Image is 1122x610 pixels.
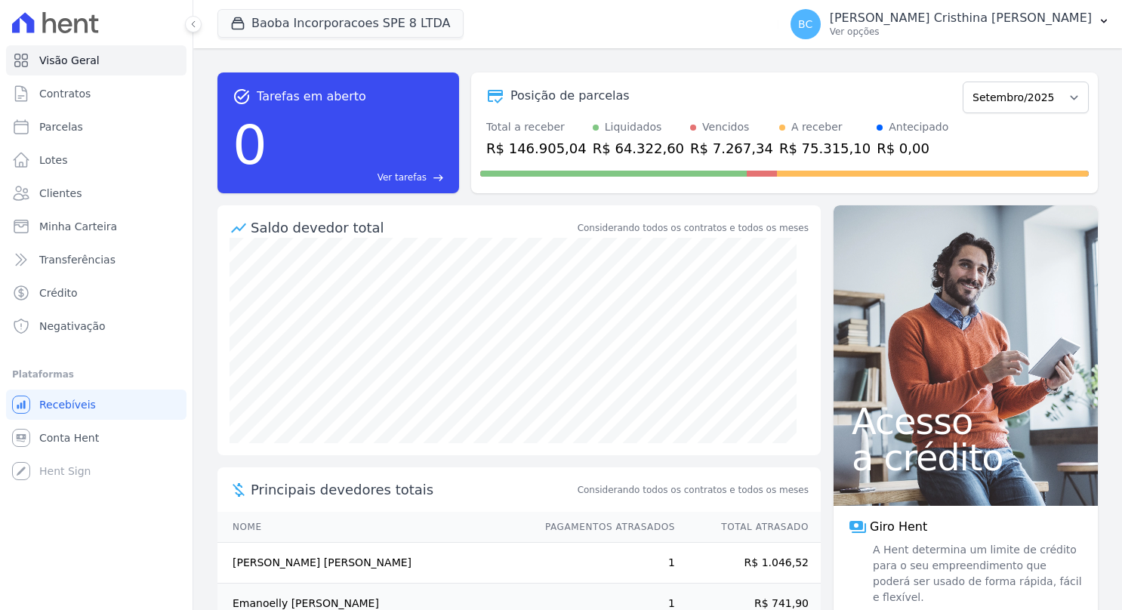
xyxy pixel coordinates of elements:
a: Contratos [6,79,186,109]
span: Principais devedores totais [251,479,575,500]
div: Plataformas [12,365,180,384]
span: BC [798,19,812,29]
div: R$ 146.905,04 [486,138,587,159]
span: Giro Hent [870,518,927,536]
span: Parcelas [39,119,83,134]
a: Crédito [6,278,186,308]
div: Considerando todos os contratos e todos os meses [578,221,809,235]
a: Recebíveis [6,390,186,420]
button: BC [PERSON_NAME] Cristhina [PERSON_NAME] Ver opções [778,3,1122,45]
span: Acesso [852,403,1080,439]
a: Transferências [6,245,186,275]
a: Parcelas [6,112,186,142]
span: Transferências [39,252,116,267]
button: Baoba Incorporacoes SPE 8 LTDA [217,9,464,38]
p: Ver opções [830,26,1092,38]
td: 1 [531,543,676,584]
div: Vencidos [702,119,749,135]
div: R$ 75.315,10 [779,138,871,159]
div: R$ 64.322,60 [593,138,684,159]
a: Clientes [6,178,186,208]
div: 0 [233,106,267,184]
span: Minha Carteira [39,219,117,234]
div: R$ 7.267,34 [690,138,773,159]
span: Crédito [39,285,78,300]
span: A Hent determina um limite de crédito para o seu empreendimento que poderá ser usado de forma ráp... [870,542,1083,605]
span: Ver tarefas [378,171,427,184]
a: Ver tarefas east [273,171,444,184]
span: Negativação [39,319,106,334]
td: R$ 1.046,52 [676,543,821,584]
td: [PERSON_NAME] [PERSON_NAME] [217,543,531,584]
span: Conta Hent [39,430,99,445]
span: Considerando todos os contratos e todos os meses [578,483,809,497]
div: Total a receber [486,119,587,135]
span: Tarefas em aberto [257,88,366,106]
span: Clientes [39,186,82,201]
a: Lotes [6,145,186,175]
div: R$ 0,00 [877,138,948,159]
span: Recebíveis [39,397,96,412]
a: Visão Geral [6,45,186,75]
a: Minha Carteira [6,211,186,242]
span: Contratos [39,86,91,101]
div: A receber [791,119,843,135]
span: task_alt [233,88,251,106]
div: Antecipado [889,119,948,135]
span: Lotes [39,152,68,168]
span: a crédito [852,439,1080,476]
a: Conta Hent [6,423,186,453]
th: Total Atrasado [676,512,821,543]
span: east [433,172,444,183]
div: Posição de parcelas [510,87,630,105]
p: [PERSON_NAME] Cristhina [PERSON_NAME] [830,11,1092,26]
div: Liquidados [605,119,662,135]
div: Saldo devedor total [251,217,575,238]
th: Pagamentos Atrasados [531,512,676,543]
a: Negativação [6,311,186,341]
span: Visão Geral [39,53,100,68]
th: Nome [217,512,531,543]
